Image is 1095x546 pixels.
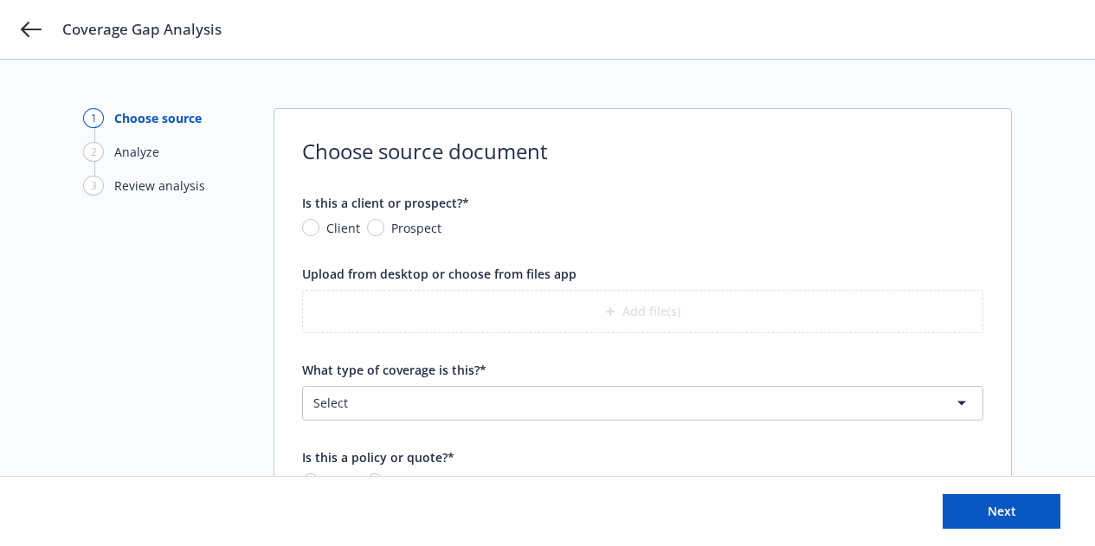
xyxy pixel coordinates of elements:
[302,449,454,466] span: Is this a policy or quote?*
[302,195,469,211] span: Is this a client or prospect?*
[302,473,319,491] input: Policy
[391,219,441,237] span: Prospect
[302,266,576,282] span: Upload from desktop or choose from files app
[62,19,222,40] span: Coverage Gap Analysis
[114,109,202,127] div: Choose source
[326,473,359,491] span: Policy
[114,177,205,195] div: Review analysis
[83,108,104,128] div: 1
[302,362,486,378] span: What type of coverage is this?*
[390,473,426,491] span: Quote
[83,142,104,162] div: 2
[326,219,360,237] span: Client
[302,137,983,166] span: Choose source document
[367,219,384,236] input: Prospect
[83,176,104,196] div: 3
[366,473,383,491] input: Quote
[988,503,1016,519] span: Next
[943,494,1060,529] button: Next
[302,219,319,236] input: Client
[114,143,159,161] div: Analyze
